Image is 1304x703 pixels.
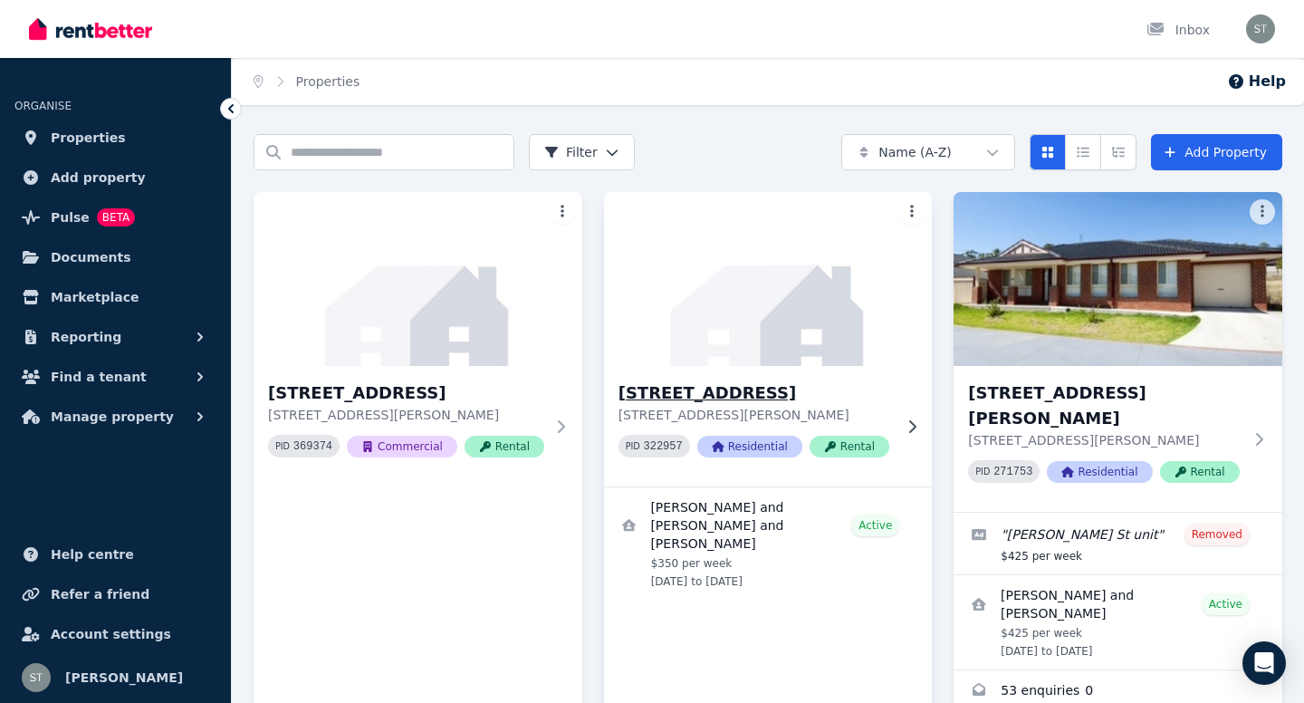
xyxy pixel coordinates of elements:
a: PulseBETA [14,199,216,236]
span: ORGANISE [14,100,72,112]
div: Inbox [1146,21,1210,39]
span: Help centre [51,544,134,565]
code: 271753 [993,466,1032,478]
button: Expanded list view [1100,134,1136,170]
a: Help centre [14,536,216,573]
span: [PERSON_NAME] [65,667,183,689]
h3: [STREET_ADDRESS] [268,380,544,406]
a: Add Property [1151,134,1282,170]
a: View details for Mia Wood and Oliver Randall [954,575,1282,669]
img: Sonia Thomson [1246,14,1275,43]
small: PID [975,467,990,477]
button: More options [550,199,575,225]
span: Filter [544,143,598,161]
span: Account settings [51,623,171,645]
button: Reporting [14,319,216,355]
a: Refer a friend [14,576,216,612]
a: 15/833 Watson Street, Glenroy[STREET_ADDRESS][PERSON_NAME][STREET_ADDRESS][PERSON_NAME]PID 271753... [954,192,1282,512]
p: [STREET_ADDRESS][PERSON_NAME] [618,406,893,424]
img: 15 Barooga Street, Berrigan [596,188,941,371]
button: Filter [529,134,635,170]
button: More options [899,199,925,225]
span: Commercial [347,436,457,457]
h3: [STREET_ADDRESS] [618,380,893,406]
img: Sonia Thomson [22,663,51,692]
img: RentBetter [29,15,152,43]
small: PID [626,441,640,451]
span: Add property [51,167,146,188]
span: Marketplace [51,286,139,308]
p: [STREET_ADDRESS][PERSON_NAME] [968,431,1242,449]
a: View details for Donald and Lois Gemmell and Lois Gemmell [604,487,933,600]
a: Edit listing: Watson St unit [954,513,1282,574]
a: Properties [14,120,216,156]
button: Help [1227,71,1286,92]
span: Pulse [51,207,90,228]
div: Open Intercom Messenger [1242,641,1286,685]
span: Properties [51,127,126,149]
button: Card view [1030,134,1066,170]
a: 7-13 Jerilderie St, Berrigan[STREET_ADDRESS][STREET_ADDRESS][PERSON_NAME]PID 369374CommercialRental [254,192,582,486]
h3: [STREET_ADDRESS][PERSON_NAME] [968,380,1242,431]
a: Marketplace [14,279,216,315]
small: PID [275,441,290,451]
img: 15/833 Watson Street, Glenroy [954,192,1282,366]
span: Reporting [51,326,121,348]
span: Refer a friend [51,583,149,605]
img: 7-13 Jerilderie St, Berrigan [254,192,582,366]
a: 15 Barooga Street, Berrigan[STREET_ADDRESS][STREET_ADDRESS][PERSON_NAME]PID 322957ResidentialRental [604,192,933,486]
button: Name (A-Z) [841,134,1015,170]
span: Residential [1047,461,1152,483]
button: Manage property [14,399,216,435]
button: Compact list view [1065,134,1101,170]
span: Find a tenant [51,366,147,388]
code: 369374 [293,440,332,453]
a: Account settings [14,616,216,652]
p: [STREET_ADDRESS][PERSON_NAME] [268,406,544,424]
div: View options [1030,134,1136,170]
span: Residential [697,436,802,457]
span: Rental [465,436,544,457]
nav: Breadcrumb [232,58,381,105]
button: Find a tenant [14,359,216,395]
a: Documents [14,239,216,275]
code: 322957 [644,440,683,453]
span: Manage property [51,406,174,428]
span: Documents [51,246,131,268]
span: Name (A-Z) [878,143,952,161]
span: Rental [1160,461,1240,483]
a: Properties [296,74,360,89]
span: Rental [810,436,889,457]
button: More options [1250,199,1275,225]
a: Add property [14,159,216,196]
span: BETA [97,208,135,226]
